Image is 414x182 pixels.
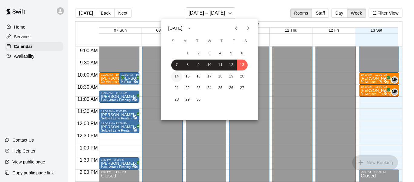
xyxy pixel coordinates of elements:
[171,60,182,70] button: 7
[193,83,204,94] button: 23
[171,71,182,82] button: 14
[193,71,204,82] button: 16
[242,22,254,34] button: Next month
[193,48,204,59] button: 2
[168,25,182,32] div: [DATE]
[216,35,227,47] span: Thursday
[204,83,215,94] button: 24
[226,48,237,59] button: 5
[228,35,239,47] span: Friday
[180,35,191,47] span: Monday
[204,35,215,47] span: Wednesday
[168,35,179,47] span: Sunday
[182,60,193,70] button: 8
[237,48,248,59] button: 6
[237,60,248,70] button: 13
[237,83,248,94] button: 27
[237,71,248,82] button: 20
[204,48,215,59] button: 3
[182,83,193,94] button: 22
[215,71,226,82] button: 18
[230,22,242,34] button: Previous month
[226,60,237,70] button: 12
[171,94,182,105] button: 28
[204,60,215,70] button: 10
[184,23,195,33] button: calendar view is open, switch to year view
[215,48,226,59] button: 4
[226,83,237,94] button: 26
[182,71,193,82] button: 15
[182,48,193,59] button: 1
[171,83,182,94] button: 21
[215,83,226,94] button: 25
[182,94,193,105] button: 29
[215,60,226,70] button: 11
[192,35,203,47] span: Tuesday
[226,71,237,82] button: 19
[204,71,215,82] button: 17
[193,60,204,70] button: 9
[193,94,204,105] button: 30
[240,35,251,47] span: Saturday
